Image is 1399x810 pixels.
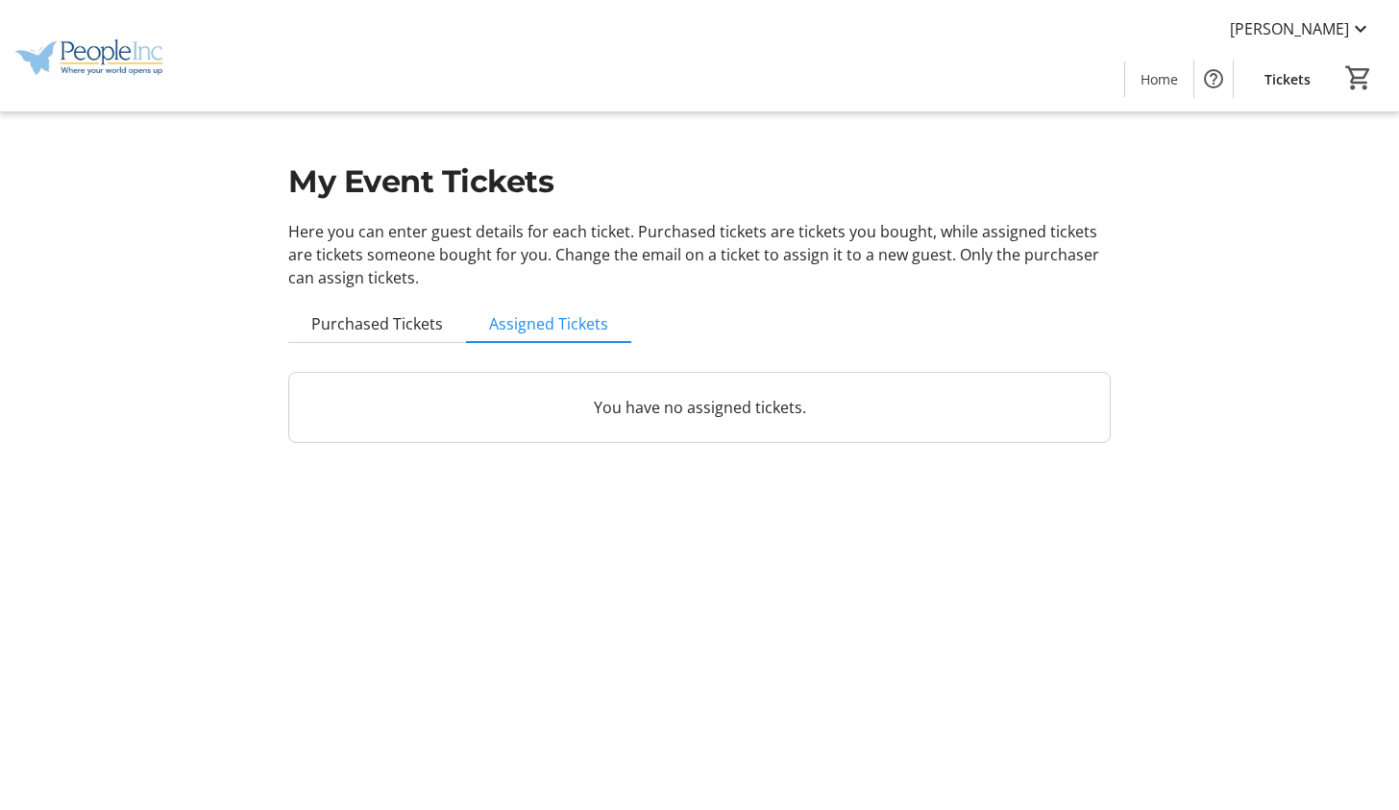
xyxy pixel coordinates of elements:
[288,220,1111,289] p: Here you can enter guest details for each ticket. Purchased tickets are tickets you bought, while...
[489,316,608,331] span: Assigned Tickets
[1249,61,1326,97] a: Tickets
[1341,61,1376,95] button: Cart
[1141,69,1178,89] span: Home
[312,396,1087,419] p: You have no assigned tickets.
[12,8,183,104] img: People Inc.'s Logo
[1230,17,1349,40] span: [PERSON_NAME]
[1194,60,1233,98] button: Help
[1125,61,1193,97] a: Home
[311,316,443,331] span: Purchased Tickets
[288,159,1111,205] h1: My Event Tickets
[1264,69,1311,89] span: Tickets
[1215,13,1387,44] button: [PERSON_NAME]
